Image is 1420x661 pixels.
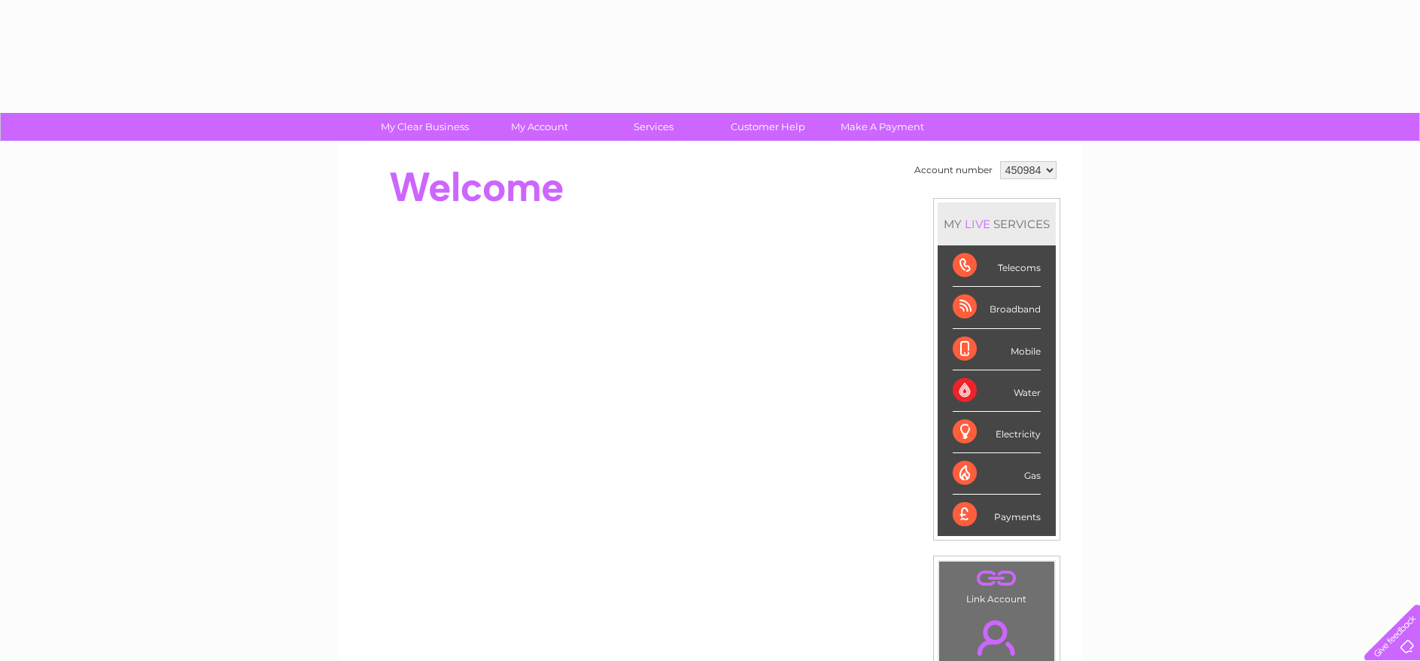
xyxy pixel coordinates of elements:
td: Account number [911,157,996,183]
td: Link Account [938,561,1055,608]
div: Gas [953,453,1041,495]
a: Customer Help [706,113,830,141]
a: . [943,565,1051,592]
div: Electricity [953,412,1041,453]
a: Services [591,113,716,141]
div: Broadband [953,287,1041,328]
a: Make A Payment [820,113,944,141]
div: Water [953,370,1041,412]
div: LIVE [962,217,993,231]
div: Mobile [953,329,1041,370]
div: Payments [953,495,1041,535]
div: Telecoms [953,245,1041,287]
a: My Clear Business [363,113,487,141]
div: MY SERVICES [938,203,1056,245]
a: My Account [477,113,601,141]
